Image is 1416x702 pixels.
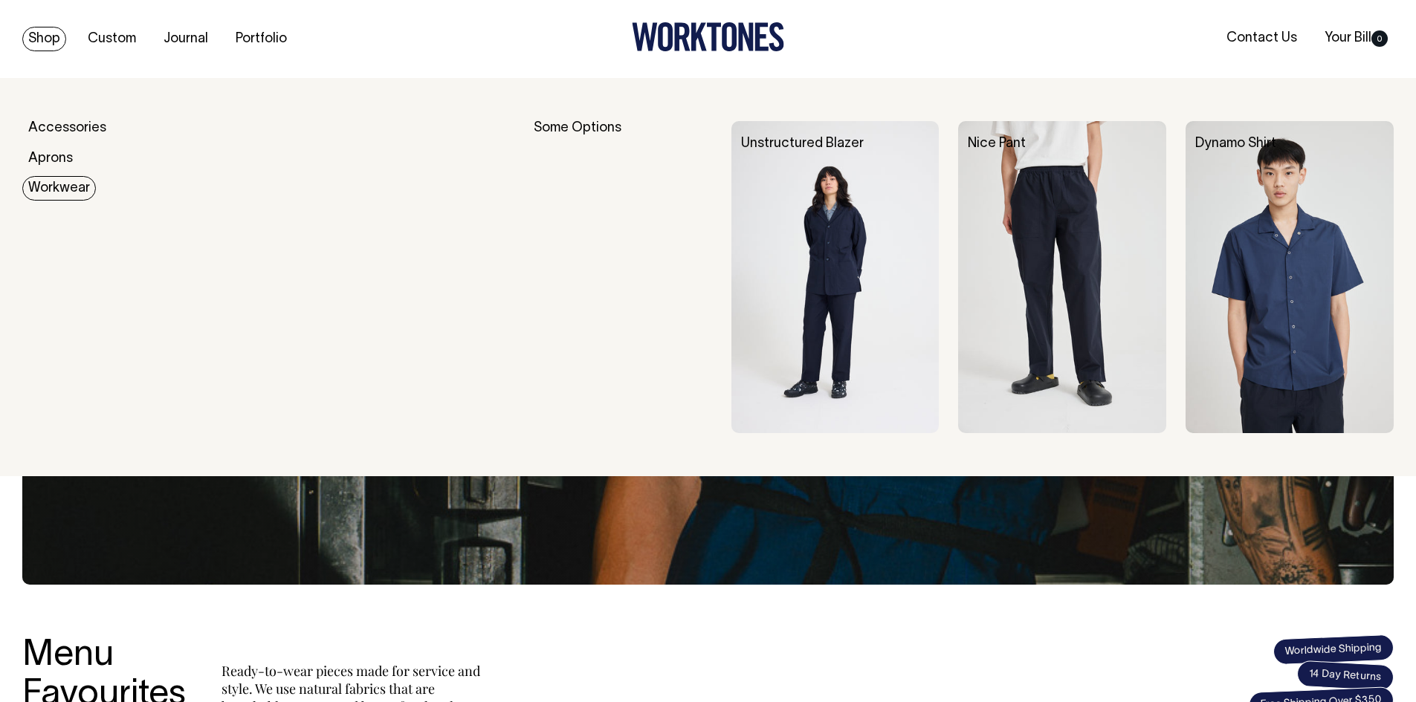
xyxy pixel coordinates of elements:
[22,27,66,51] a: Shop
[22,146,79,171] a: Aprons
[22,176,96,201] a: Workwear
[1296,660,1394,692] span: 14 Day Returns
[82,27,142,51] a: Custom
[1221,26,1303,51] a: Contact Us
[22,116,112,140] a: Accessories
[1319,26,1394,51] a: Your Bill0
[158,27,214,51] a: Journal
[958,121,1166,433] img: Nice Pant
[1186,121,1394,433] img: Dynamo Shirt
[534,121,712,433] div: Some Options
[731,121,940,433] img: Unstructured Blazer
[741,137,864,150] a: Unstructured Blazer
[1273,634,1394,665] span: Worldwide Shipping
[230,27,293,51] a: Portfolio
[1371,30,1388,47] span: 0
[968,137,1026,150] a: Nice Pant
[1195,137,1276,150] a: Dynamo Shirt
